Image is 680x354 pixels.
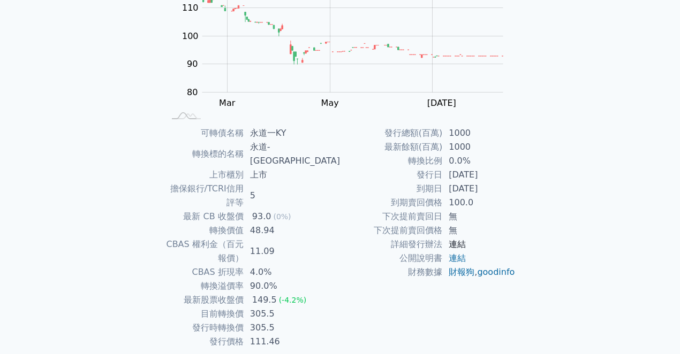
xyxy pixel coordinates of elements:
td: 無 [442,210,516,224]
div: 93.0 [250,210,274,224]
span: (0%) [273,212,291,221]
td: 下次提前賣回日 [340,210,442,224]
td: 發行總額(百萬) [340,126,442,140]
td: 305.5 [244,321,340,335]
td: 上市 [244,168,340,182]
td: [DATE] [442,182,516,196]
td: 最新餘額(百萬) [340,140,442,154]
td: 11.09 [244,237,340,265]
td: 1000 [442,140,516,154]
td: 財務數據 [340,265,442,279]
td: 到期賣回價格 [340,196,442,210]
td: 下次提前賣回價格 [340,224,442,237]
tspan: 100 [182,31,199,41]
tspan: Mar [219,98,236,108]
td: 永道-[GEOGRAPHIC_DATA] [244,140,340,168]
td: 目前轉換價 [164,307,244,321]
td: 最新股票收盤價 [164,293,244,307]
td: 詳細發行辦法 [340,237,442,251]
td: 5 [244,182,340,210]
td: 無 [442,224,516,237]
td: 公開說明書 [340,251,442,265]
a: 連結 [449,239,466,249]
td: 發行日 [340,168,442,182]
td: 111.46 [244,335,340,349]
td: 發行時轉換價 [164,321,244,335]
a: goodinfo [477,267,515,277]
td: 擔保銀行/TCRI信用評等 [164,182,244,210]
td: 最新 CB 收盤價 [164,210,244,224]
td: 發行價格 [164,335,244,349]
td: 4.0% [244,265,340,279]
td: 上市櫃別 [164,168,244,182]
td: 1000 [442,126,516,140]
td: 到期日 [340,182,442,196]
td: CBAS 權利金（百元報價） [164,237,244,265]
td: 0.0% [442,154,516,168]
td: 轉換比例 [340,154,442,168]
a: 連結 [449,253,466,263]
tspan: 90 [187,59,198,69]
td: [DATE] [442,168,516,182]
td: 48.94 [244,224,340,237]
td: CBAS 折現率 [164,265,244,279]
td: 100.0 [442,196,516,210]
tspan: [DATE] [427,98,456,108]
tspan: 80 [187,87,198,97]
a: 財報狗 [449,267,474,277]
td: 90.0% [244,279,340,293]
span: (-4.2%) [279,296,307,304]
div: 149.5 [250,293,279,307]
td: 永道一KY [244,126,340,140]
td: 可轉債名稱 [164,126,244,140]
td: 轉換價值 [164,224,244,237]
td: , [442,265,516,279]
tspan: 110 [182,3,199,13]
td: 305.5 [244,307,340,321]
tspan: May [321,98,339,108]
td: 轉換標的名稱 [164,140,244,168]
td: 轉換溢價率 [164,279,244,293]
